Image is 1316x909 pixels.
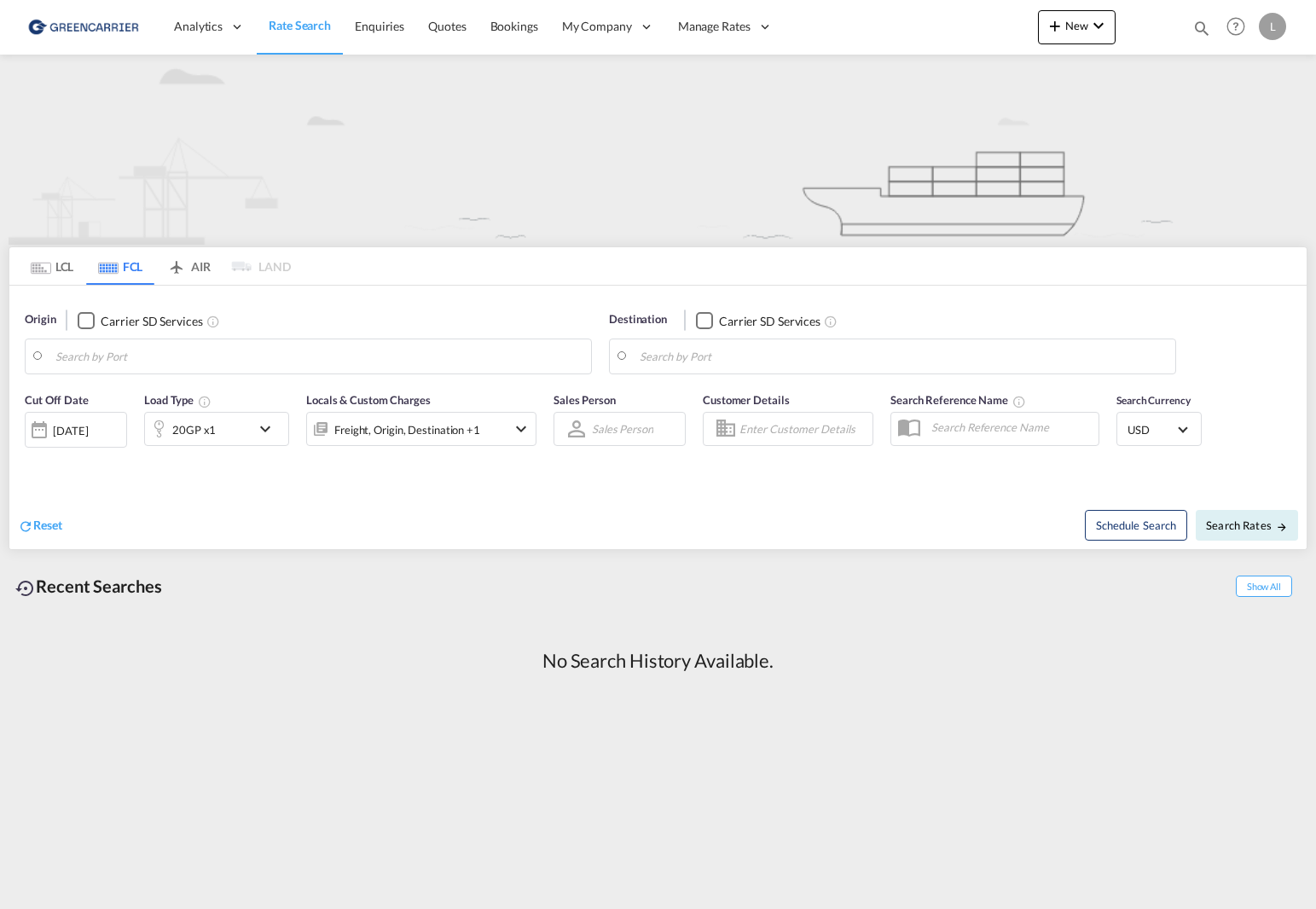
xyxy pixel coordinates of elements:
[1128,422,1175,437] span: USD
[9,286,1307,549] div: Origin Checkbox No InkUnchecked: Search for CY (Container Yard) services for all selected carrier...
[1206,518,1288,532] span: Search Rates
[25,393,89,407] span: Cut Off Date
[9,567,169,605] div: Recent Searches
[174,18,223,35] span: Analytics
[1116,394,1191,407] span: Search Currency
[101,313,202,330] div: Carrier SD Services
[15,578,36,599] md-icon: icon-backup-restore
[1259,13,1286,40] div: L
[1192,19,1211,44] div: icon-magnify
[1038,10,1116,44] button: icon-plus 400-fgNewicon-chevron-down
[306,412,536,446] div: Freight Origin Destination Factory Stuffingicon-chevron-down
[18,518,33,534] md-icon: icon-refresh
[490,19,538,33] span: Bookings
[562,18,632,35] span: My Company
[1085,510,1187,541] button: Note: By default Schedule search will only considerorigin ports, destination ports and cut off da...
[269,18,331,32] span: Rate Search
[1045,19,1109,32] span: New
[334,418,480,442] div: Freight Origin Destination Factory Stuffing
[1221,12,1259,43] div: Help
[923,414,1099,440] input: Search Reference Name
[154,247,223,285] md-tab-item: AIR
[172,418,216,442] div: 20GP x1
[609,311,667,328] span: Destination
[428,19,466,33] span: Quotes
[696,311,820,329] md-checkbox: Checkbox No Ink
[890,393,1026,407] span: Search Reference Name
[355,19,404,33] span: Enquiries
[26,8,141,46] img: e39c37208afe11efa9cb1d7a6ea7d6f5.png
[1236,576,1292,597] span: Show All
[25,446,38,469] md-datepicker: Select
[9,55,1307,245] img: new-FCL.png
[554,393,616,407] span: Sales Person
[206,315,220,328] md-icon: Unchecked: Search for CY (Container Yard) services for all selected carriers.Checked : Search for...
[55,344,583,369] input: Search by Port
[166,257,187,269] md-icon: icon-airplane
[1045,15,1065,36] md-icon: icon-plus 400-fg
[1221,12,1250,41] span: Help
[18,247,86,285] md-tab-item: LCL
[739,416,867,442] input: Enter Customer Details
[1088,15,1109,36] md-icon: icon-chevron-down
[1012,395,1026,408] md-icon: Your search will be saved by the below given name
[18,517,62,536] div: icon-refreshReset
[1126,417,1192,442] md-select: Select Currency: $ USDUnited States Dollar
[678,18,751,35] span: Manage Rates
[703,393,789,407] span: Customer Details
[1196,510,1298,541] button: Search Ratesicon-arrow-right
[255,419,284,439] md-icon: icon-chevron-down
[640,344,1167,369] input: Search by Port
[590,417,655,442] md-select: Sales Person
[25,412,127,448] div: [DATE]
[1276,521,1288,533] md-icon: icon-arrow-right
[144,412,289,446] div: 20GP x1icon-chevron-down
[542,648,774,675] div: No Search History Available.
[78,311,202,329] md-checkbox: Checkbox No Ink
[86,247,154,285] md-tab-item: FCL
[1192,19,1211,38] md-icon: icon-magnify
[719,313,820,330] div: Carrier SD Services
[18,247,291,285] md-pagination-wrapper: Use the left and right arrow keys to navigate between tabs
[198,395,212,408] md-icon: Select multiple loads to view rates
[33,518,62,532] span: Reset
[144,393,212,407] span: Load Type
[25,311,55,328] span: Origin
[511,419,531,439] md-icon: icon-chevron-down
[824,315,838,328] md-icon: Unchecked: Search for CY (Container Yard) services for all selected carriers.Checked : Search for...
[306,393,431,407] span: Locals & Custom Charges
[53,423,88,438] div: [DATE]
